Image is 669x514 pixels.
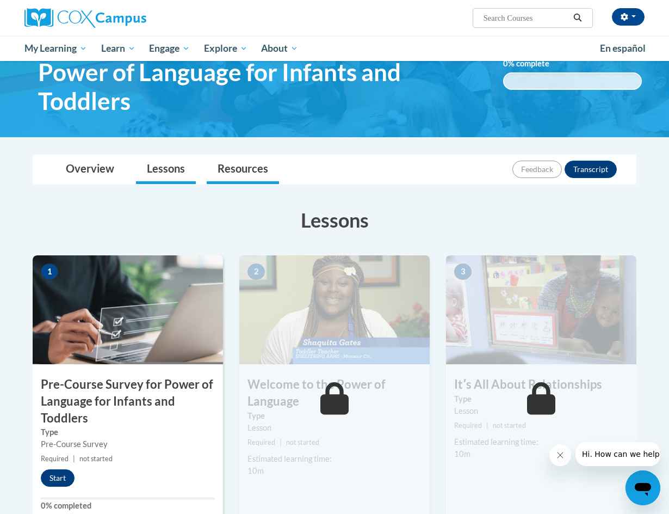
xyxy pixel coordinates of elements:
span: | [486,421,488,430]
span: not started [493,421,526,430]
div: Main menu [16,36,653,61]
img: Course Image [446,255,636,364]
span: not started [79,455,113,463]
a: Explore [197,36,255,61]
button: Account Settings [612,8,645,26]
input: Search Courses [482,11,569,25]
span: My Learning [24,42,87,55]
a: Cox Campus [24,8,220,28]
span: Required [41,455,69,463]
button: Feedback [512,161,562,178]
span: | [73,455,75,463]
img: Course Image [33,255,223,364]
span: Engage [149,42,190,55]
a: En español [593,37,653,60]
img: Cox Campus [24,8,146,28]
span: Power of Language for Infants and Toddlers [38,58,487,115]
h3: Lessons [33,206,636,234]
div: Estimated learning time: [454,436,628,448]
span: 0 [503,59,508,68]
span: 1 [41,264,58,280]
h3: Welcome to the Power of Language [239,376,430,410]
span: Learn [101,42,135,55]
a: About [255,36,306,61]
button: Transcript [565,161,617,178]
span: 10m [247,466,264,475]
label: Type [247,410,422,422]
img: Course Image [239,255,430,364]
iframe: Close message [549,444,571,466]
div: Lesson [454,405,628,417]
div: Lesson [247,422,422,434]
label: 0% completed [41,500,215,512]
label: Type [41,426,215,438]
span: About [261,42,298,55]
h3: Itʹs All About Relationships [446,376,636,393]
a: Learn [94,36,143,61]
span: | [280,438,282,446]
span: Required [454,421,482,430]
a: Overview [55,155,125,184]
iframe: Message from company [575,442,660,466]
span: Hi. How can we help? [7,8,88,16]
span: Required [247,438,275,446]
span: not started [286,438,319,446]
span: 10m [454,449,470,458]
h3: Pre-Course Survey for Power of Language for Infants and Toddlers [33,376,223,426]
div: Pre-Course Survey [41,438,215,450]
span: 2 [247,264,265,280]
label: Type [454,393,628,405]
span: 3 [454,264,472,280]
span: En español [600,42,646,54]
button: Start [41,469,75,487]
label: % complete [503,58,566,70]
a: Resources [207,155,279,184]
span: Explore [204,42,247,55]
iframe: Button to launch messaging window [625,470,660,505]
div: Estimated learning time: [247,453,422,465]
a: Engage [142,36,197,61]
a: Lessons [136,155,196,184]
button: Search [569,11,586,25]
a: My Learning [17,36,94,61]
